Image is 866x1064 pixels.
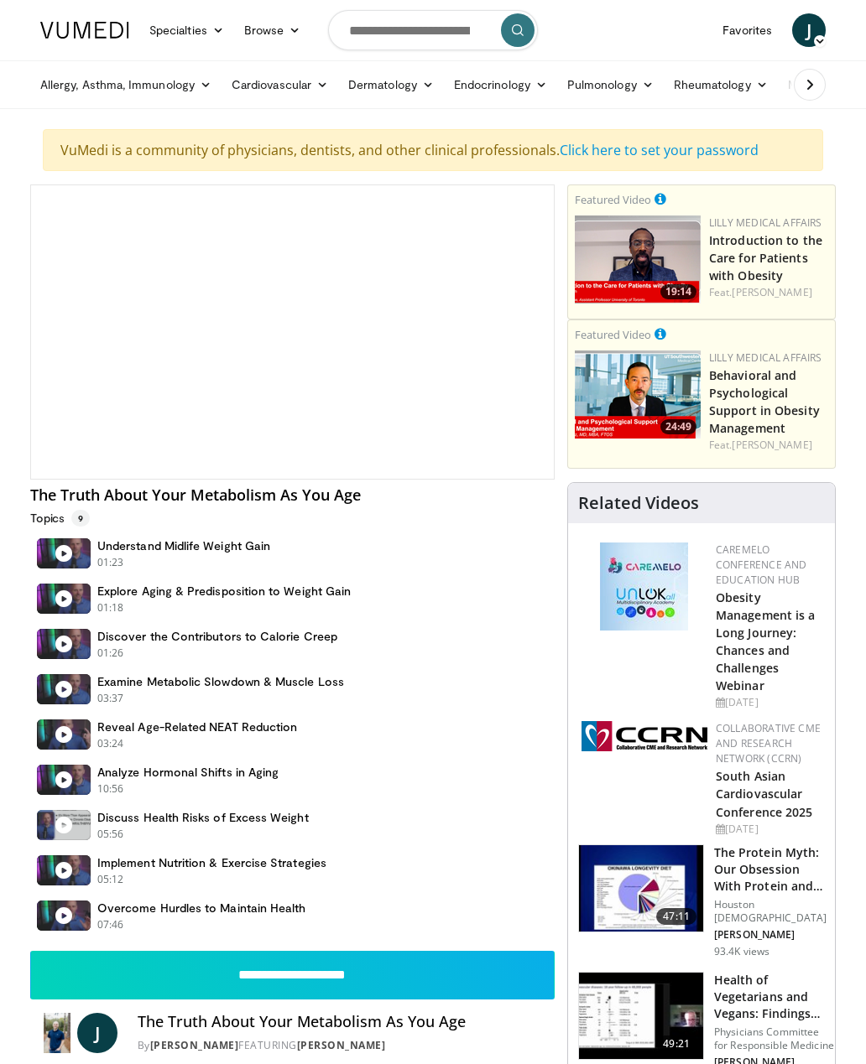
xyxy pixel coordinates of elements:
[792,13,826,47] a: J
[97,719,297,734] h4: Reveal Age-Related NEAT Reduction
[297,1038,386,1052] a: [PERSON_NAME]
[660,284,696,299] span: 19:14
[97,917,124,932] p: 07:46
[30,510,90,527] p: Topics
[709,350,822,365] a: Lilly Medical Affairs
[575,215,701,304] img: acc2e291-ced4-4dd5-b17b-d06994da28f3.png.150x105_q85_crop-smart_upscale.png
[97,646,124,661] p: 01:26
[234,13,311,47] a: Browse
[97,781,124,797] p: 10:56
[714,898,827,925] p: Houston [DEMOGRAPHIC_DATA]
[97,584,351,599] h4: Explore Aging & Predisposition to Weight Gain
[97,691,124,706] p: 03:37
[97,736,124,751] p: 03:24
[71,510,90,527] span: 9
[709,438,828,453] div: Feat.
[709,215,822,230] a: Lilly Medical Affairs
[579,973,703,1060] img: 606f2b51-b844-428b-aa21-8c0c72d5a896.150x105_q85_crop-smart_upscale.jpg
[660,419,696,434] span: 24:49
[709,232,822,283] a: Introduction to the Care for Patients with Obesity
[97,872,124,887] p: 05:12
[716,542,806,587] a: CaReMeLO Conference and Education Hub
[579,845,703,932] img: b7b8b05e-5021-418b-a89a-60a270e7cf82.150x105_q85_crop-smart_upscale.jpg
[716,695,822,710] div: [DATE]
[31,185,554,479] video-js: Video Player
[575,327,651,342] small: Featured Video
[97,810,309,825] h4: Discuss Health Risks of Excess Weight
[656,1035,696,1052] span: 49:21
[150,1038,239,1052] a: [PERSON_NAME]
[709,285,828,300] div: Feat.
[444,68,557,101] a: Endocrinology
[30,68,222,101] a: Allergy, Asthma, Immunology
[77,1013,117,1053] a: J
[575,192,651,207] small: Featured Video
[97,827,124,842] p: 05:56
[575,215,701,304] a: 19:14
[97,538,270,553] h4: Understand Midlife Weight Gain
[43,129,823,171] div: VuMedi is a community of physicians, dentists, and other clinical professionals.
[575,350,701,439] img: ba3304f6-7838-4e41-9c0f-2e31ebde6754.png.150x105_q85_crop-smart_upscale.png
[30,486,555,505] h4: The Truth About Your Metabolism As You Age
[97,855,326,870] h4: Implement Nutrition & Exercise Strategies
[714,928,827,942] p: [PERSON_NAME]
[338,68,444,101] a: Dermatology
[97,555,124,570] p: 01:23
[97,629,337,644] h4: Discover the Contributors to Calorie Creep
[716,589,816,694] a: Obesity Management is a Long Journey: Chances and Challenges Webinar
[138,1013,541,1031] h4: The Truth About Your Metabolism As You Age
[714,972,834,1022] h3: Health of Vegetarians and Vegans: Findings From EPIC-[GEOGRAPHIC_DATA] and Othe…
[714,844,827,895] h3: The Protein Myth: Our Obsession With Protein and How It Is Killing US
[578,844,825,958] a: 47:11 The Protein Myth: Our Obsession With Protein and How It Is Killing US Houston [DEMOGRAPHIC_...
[714,1025,834,1052] p: Physicians Committee for Responsible Medicine
[97,674,344,689] h4: Examine Metabolic Slowdown & Muscle Loss
[97,600,124,615] p: 01:18
[97,901,305,916] h4: Overcome Hurdles to Maintain Health
[560,141,759,159] a: Click here to set your password
[716,721,821,766] a: Collaborative CME and Research Network (CCRN)
[582,721,707,751] img: a04ee3ba-8487-4636-b0fb-5e8d268f3737.png.150x105_q85_autocrop_double_scale_upscale_version-0.2.png
[664,68,778,101] a: Rheumatology
[712,13,782,47] a: Favorites
[575,350,701,439] a: 24:49
[656,908,696,925] span: 47:11
[732,285,811,299] a: [PERSON_NAME]
[139,13,234,47] a: Specialties
[97,765,279,780] h4: Analyze Hormonal Shifts in Aging
[578,493,699,513] h4: Related Videos
[716,822,822,837] div: [DATE]
[222,68,338,101] a: Cardiovascular
[328,10,538,50] input: Search topics, interventions
[40,22,129,39] img: VuMedi Logo
[557,68,664,101] a: Pulmonology
[732,438,811,452] a: [PERSON_NAME]
[138,1038,541,1053] div: By FEATURING
[714,945,769,958] p: 93.4K views
[600,542,688,631] img: 45df64a9-a6de-482c-8a90-ada250f7980c.png.150x105_q85_autocrop_double_scale_upscale_version-0.2.jpg
[709,367,820,436] a: Behavioral and Psychological Support in Obesity Management
[716,768,813,819] a: South Asian Cardiovascular Conference 2025
[44,1013,70,1053] img: Dr. Jordan Rennicke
